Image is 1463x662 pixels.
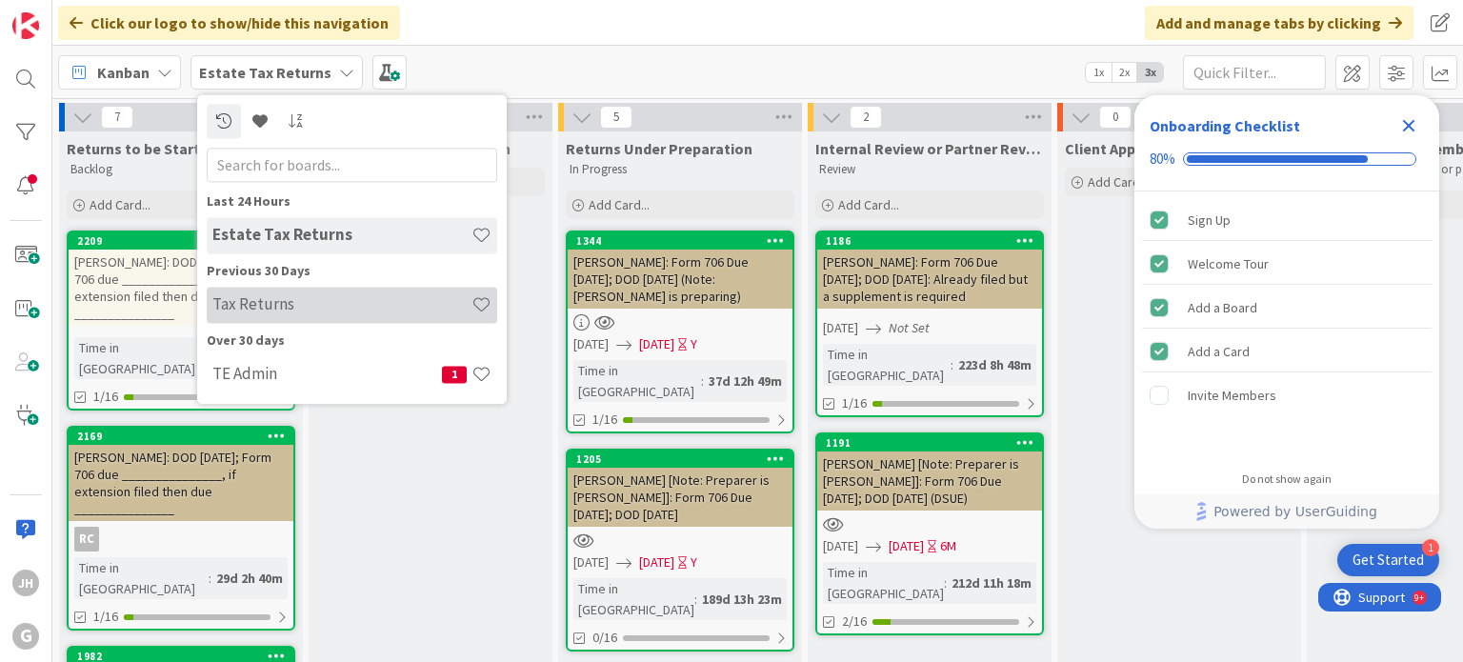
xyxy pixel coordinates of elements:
h4: TE Admin [212,365,442,384]
div: Previous 30 Days [207,261,497,281]
p: Review [819,162,1040,177]
span: 2/16 [842,612,867,632]
div: Time in [GEOGRAPHIC_DATA] [823,562,944,604]
div: Time in [GEOGRAPHIC_DATA] [823,344,951,386]
div: 6M [940,536,956,556]
span: 1/16 [93,607,118,627]
div: Time in [GEOGRAPHIC_DATA] [74,337,202,379]
span: 2 [850,106,882,129]
div: Close Checklist [1393,110,1424,141]
span: Client Approval (If Applicable) [1065,139,1273,158]
i: Not Set [889,319,930,336]
span: 5 [600,106,632,129]
div: Onboarding Checklist [1150,114,1300,137]
span: [DATE] [639,334,674,354]
span: [DATE] [823,536,858,556]
div: 1 [1422,539,1439,556]
div: Checklist progress: 80% [1150,150,1424,168]
span: : [694,589,697,610]
span: Returns Under Preparation [566,139,752,158]
div: Invite Members is incomplete. [1142,374,1432,416]
div: Checklist Container [1134,95,1439,529]
a: 1186[PERSON_NAME]: Form 706 Due [DATE]; DOD [DATE]: Already filed but a supplement is required[DA... [815,231,1044,417]
b: Estate Tax Returns [199,63,331,82]
span: 1/16 [842,393,867,413]
span: [DATE] [823,318,858,338]
div: Time in [GEOGRAPHIC_DATA] [74,557,209,599]
div: 2169 [77,430,293,443]
div: 1205 [576,452,792,466]
div: 1186 [817,232,1042,250]
div: 1344 [568,232,792,250]
div: 37d 12h 49m [704,371,787,391]
a: 1205[PERSON_NAME] [Note: Preparer is [PERSON_NAME]]: Form 706 Due [DATE]; DOD [DATE][DATE][DATE]Y... [566,449,794,652]
span: [DATE] [573,552,609,572]
h4: Estate Tax Returns [212,226,471,245]
p: Backlog [70,162,291,177]
span: : [209,568,211,589]
div: 2169[PERSON_NAME]: DOD [DATE]; Form 706 due _______________, if extension filed then due ________... [69,428,293,521]
div: 2209[PERSON_NAME]: DOD [DATE]; Form 706 due _______________, if extension filed then due ________... [69,232,293,326]
span: Kanban [97,61,150,84]
div: 29d 2h 40m [211,568,288,589]
div: 2169 [69,428,293,445]
a: 1344[PERSON_NAME]: Form 706 Due [DATE]; DOD [DATE] (Note: [PERSON_NAME] is preparing)[DATE][DATE]... [566,231,794,433]
a: 1191[PERSON_NAME] [Note: Preparer is [PERSON_NAME]]: Form 706 Due [DATE]; DOD [DATE] (DSUE)[DATE]... [815,432,1044,635]
div: JH [12,570,39,596]
div: 2209 [77,234,293,248]
a: 2209[PERSON_NAME]: DOD [DATE]; Form 706 due _______________, if extension filed then due ________... [67,231,295,411]
div: [PERSON_NAME]: Form 706 Due [DATE]; DOD [DATE] (Note: [PERSON_NAME] is preparing) [568,250,792,309]
div: Add a Board is complete. [1142,287,1432,329]
div: Checklist items [1134,191,1439,459]
div: 212d 11h 18m [947,572,1036,593]
div: [PERSON_NAME] [Note: Preparer is [PERSON_NAME]]: Form 706 Due [DATE]; DOD [DATE] [568,468,792,527]
span: [DATE] [639,552,674,572]
div: Last 24 Hours [207,191,497,211]
div: Welcome Tour [1188,252,1269,275]
div: Over 30 days [207,331,497,351]
div: 189d 13h 23m [697,589,787,610]
span: 7 [101,106,133,129]
a: Powered by UserGuiding [1144,494,1430,529]
span: : [944,572,947,593]
span: 1/16 [592,410,617,430]
span: 1/16 [93,387,118,407]
span: Add Card... [1088,173,1149,191]
div: Open Get Started checklist, remaining modules: 1 [1337,544,1439,576]
img: Visit kanbanzone.com [12,12,39,39]
div: Add and manage tabs by clicking [1145,6,1413,40]
div: Sign Up is complete. [1142,199,1432,241]
div: [PERSON_NAME] [Note: Preparer is [PERSON_NAME]]: Form 706 Due [DATE]; DOD [DATE] (DSUE) [817,451,1042,511]
span: Returns to be Started [67,139,217,158]
div: Footer [1134,494,1439,529]
input: Search for boards... [207,148,497,182]
div: 1186[PERSON_NAME]: Form 706 Due [DATE]; DOD [DATE]: Already filed but a supplement is required [817,232,1042,309]
a: 2169[PERSON_NAME]: DOD [DATE]; Form 706 due _______________, if extension filed then due ________... [67,426,295,631]
span: [DATE] [889,536,924,556]
div: Sign Up [1188,209,1231,231]
span: Powered by UserGuiding [1213,500,1377,523]
div: Get Started [1353,551,1424,570]
div: 1186 [826,234,1042,248]
div: Do not show again [1242,471,1332,487]
div: 2209 [69,232,293,250]
div: Add a Card is complete. [1142,331,1432,372]
span: Support [40,3,87,26]
div: Invite Members [1188,384,1276,407]
div: Add a Board [1188,296,1257,319]
span: Add Card... [90,196,150,213]
span: [DATE] [573,334,609,354]
div: Welcome Tour is complete. [1142,243,1432,285]
div: Add a Card [1188,340,1250,363]
div: 1344 [576,234,792,248]
span: Internal Review or Partner Review [815,139,1044,158]
div: 80% [1150,150,1175,168]
div: G [12,623,39,650]
h4: Tax Returns [212,295,471,314]
span: 3x [1137,63,1163,82]
span: 0 [1099,106,1132,129]
span: 1 [442,366,467,383]
div: 9+ [96,8,106,23]
span: Add Card... [589,196,650,213]
div: Click our logo to show/hide this navigation [58,6,400,40]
